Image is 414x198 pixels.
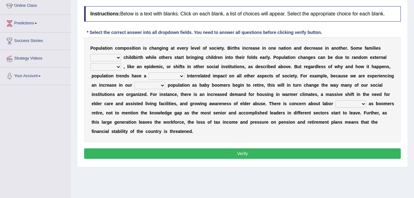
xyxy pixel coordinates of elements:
b: h [237,55,240,60]
b: i [152,55,153,60]
b: s [313,55,316,60]
b: e [153,64,156,69]
b: i [178,64,179,69]
b: p [279,55,281,60]
div: * Select the correct answer into all dropdown fields. You need to answer all questions before cli... [84,29,325,36]
b: i [128,64,129,69]
b: a [310,64,313,69]
b: c [149,46,152,51]
b: i [143,46,144,51]
b: g [194,55,197,60]
b: r [168,55,170,60]
b: r [346,46,347,51]
b: . [291,64,292,69]
b: s [260,64,263,69]
b: p [147,64,150,69]
a: Success Stories [0,32,71,48]
b: c [298,55,301,60]
b: t [227,64,229,69]
b: i [159,64,161,69]
b: n [356,55,359,60]
b: c [309,46,311,51]
b: e [306,46,309,51]
b: t [181,64,182,69]
b: n [334,46,336,51]
b: r [311,46,313,51]
b: n [139,64,142,69]
b: e [218,46,220,51]
b: a [281,46,284,51]
b: r [265,55,266,60]
b: f [247,55,249,60]
b: c [124,55,126,60]
b: i [236,64,237,69]
a: Strategy Videos [0,50,71,65]
b: o [159,55,162,60]
b: e [376,46,378,51]
b: k [129,64,132,69]
b: o [248,55,251,60]
b: n [192,55,195,60]
b: d [299,46,301,51]
b: w [146,55,149,60]
b: e [343,46,346,51]
b: t [345,55,347,60]
b: e [288,64,291,69]
b: t [229,55,231,60]
b: i [231,46,232,51]
b: d [213,55,216,60]
b: n [305,55,308,60]
b: r [313,64,314,69]
b: t [220,46,222,51]
b: i [191,55,192,60]
b: P [90,46,93,51]
b: e [260,55,262,60]
b: o [361,55,364,60]
b: n [138,46,141,51]
b: o [237,64,240,69]
b: n [220,55,223,60]
b: t [234,64,236,69]
b: s [255,46,257,51]
b: l [218,64,219,69]
b: o [166,64,169,69]
b: l [153,55,154,60]
b: i [136,55,137,60]
b: n [157,46,159,51]
b: h [149,55,152,60]
b: e [376,55,379,60]
b: n [271,46,274,51]
b: r [232,46,233,51]
h4: Below is a text with blanks. Click on each blank, a list of choices will appear. Select the appro... [84,6,401,22]
b: e [370,55,372,60]
b: h [198,64,200,69]
b: h [126,55,129,60]
b: B [227,46,230,51]
b: g [308,55,311,60]
a: Predictions [0,15,71,30]
b: Instructions: [90,11,120,16]
button: Verify [84,148,401,159]
b: s [182,64,185,69]
b: S [350,46,353,51]
b: x [372,55,375,60]
b: i [229,64,230,69]
b: i [372,46,374,51]
b: b [268,64,271,69]
b: a [178,55,181,60]
b: s [251,64,253,69]
b: m [364,55,367,60]
b: o [283,64,286,69]
b: i [129,55,130,60]
b: r [304,64,305,69]
b: e [330,55,333,60]
b: l [212,55,213,60]
b: . [270,55,271,60]
b: o [211,46,214,51]
b: v [179,46,182,51]
b: m [155,64,159,69]
b: r [169,64,171,69]
b: c [115,46,117,51]
b: s [209,46,211,51]
b: l [199,46,200,51]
